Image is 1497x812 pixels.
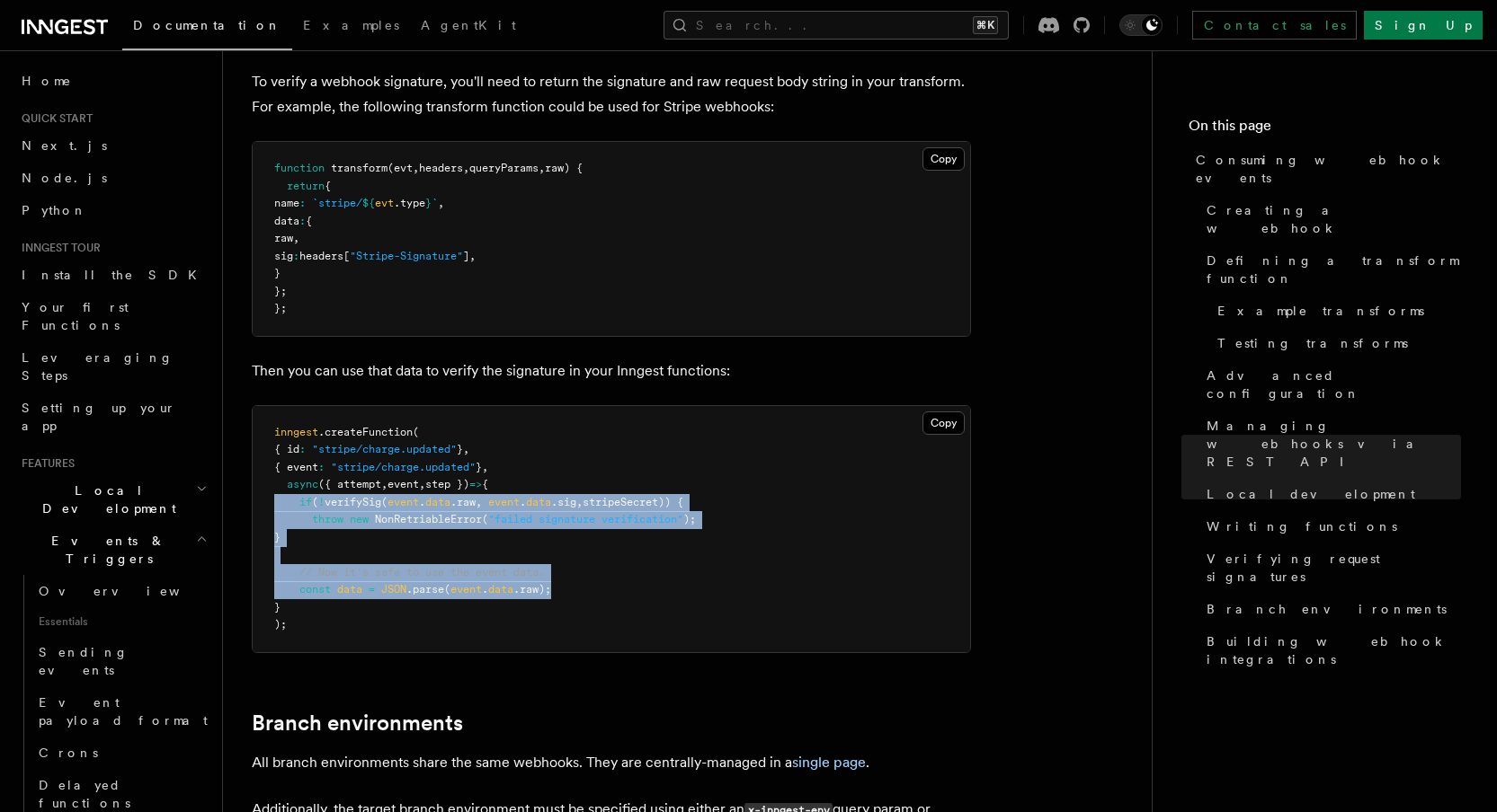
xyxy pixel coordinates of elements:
[14,194,211,226] a: Python
[1199,510,1461,543] a: Writing functions
[274,461,318,473] span: { event
[39,695,208,728] span: Event payload format
[293,250,299,262] span: :
[381,583,406,596] span: JSON
[312,443,457,455] span: "stripe/charge.updated"
[513,583,551,596] span: .raw);
[274,250,293,262] span: sig
[14,241,101,255] span: Inngest tour
[122,5,292,50] a: Documentation
[469,478,482,490] span: =>
[450,583,482,596] span: event
[14,341,211,392] a: Leveraging Steps
[576,496,583,508] span: ,
[299,250,350,262] span: headers[
[1210,295,1461,327] a: Example transforms
[14,474,211,525] button: Local Development
[14,525,211,575] button: Events & Triggers
[274,267,281,279] span: }
[39,645,129,677] span: Sending events
[274,215,299,227] span: data
[539,162,545,174] span: ,
[375,197,394,209] span: evt
[922,147,965,171] button: Copy
[39,778,130,810] span: Delayed functions
[413,162,419,174] span: ,
[14,162,211,194] a: Node.js
[406,583,444,596] span: .parse
[683,513,696,525] span: );
[488,513,683,525] span: "failed signature verification"
[318,496,325,508] span: !
[469,162,539,174] span: queryParams
[287,478,318,490] span: async
[1217,334,1408,352] span: Testing transforms
[583,496,683,508] span: stripeSecret)) {
[31,737,211,769] a: Crons
[299,443,306,455] span: :
[1207,417,1461,471] span: Managing webhooks via REST API
[299,566,545,578] span: // Now it's safe to use the event data.
[274,443,299,455] span: { id
[274,531,281,543] span: }
[14,259,211,291] a: Install the SDK
[350,250,463,262] span: "Stripe-Signature"
[22,203,87,217] span: Python
[413,426,419,438] span: (
[488,496,520,508] span: event
[1199,194,1461,244] a: Creating a webhook
[252,710,463,736] a: Branch environments
[14,129,211,162] a: Next.js
[31,636,211,686] a: Sending events
[1207,632,1461,668] span: Building webhook integrations
[463,250,469,262] span: ]
[388,496,419,508] span: event
[1199,593,1461,625] a: Branch environments
[22,138,107,153] span: Next.js
[1199,410,1461,478] a: Managing webhooks via REST API
[299,496,312,508] span: if
[299,583,331,596] span: const
[1189,115,1461,144] h4: On this page
[482,461,488,473] span: ,
[312,513,343,525] span: throw
[22,72,72,90] span: Home
[350,513,369,525] span: new
[22,401,176,433] span: Setting up your app
[22,350,174,383] span: Leveraging Steps
[252,358,971,384] p: Then you can use that data to verify the signature in your Inngest functions:
[292,5,410,49] a: Examples
[410,5,527,49] a: AgentKit
[274,197,299,209] span: name
[14,291,211,341] a: Your first Functions
[318,461,325,473] span: :
[312,496,318,508] span: (
[1210,327,1461,359] a: Testing transforms
[22,171,107,185] span: Node.js
[664,11,1009,40] button: Search...⌘K
[419,496,425,508] span: .
[274,601,281,613] span: }
[312,197,362,209] span: `stripe/
[14,65,211,97] a: Home
[1207,252,1461,287] span: Defining a transform function
[318,426,413,438] span: .createFunction
[274,162,325,174] span: function
[476,461,482,473] span: }
[1119,14,1163,36] button: Toggle dark mode
[450,496,476,508] span: .raw
[1207,485,1415,503] span: Local development
[318,478,381,490] span: ({ attempt
[39,584,224,598] span: Overview
[252,69,971,119] p: To verify a webhook signature, you'll need to return the signature and raw request body string in...
[362,197,375,209] span: ${
[1207,366,1461,402] span: Advanced configuration
[973,16,998,34] kbd: ⌘K
[388,162,413,174] span: (evt
[331,162,388,174] span: transform
[419,162,463,174] span: headers
[133,18,281,32] span: Documentation
[14,481,196,517] span: Local Development
[252,750,971,775] p: All branch environments share the same webhooks. They are centrally-managed in a .
[1364,11,1483,40] a: Sign Up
